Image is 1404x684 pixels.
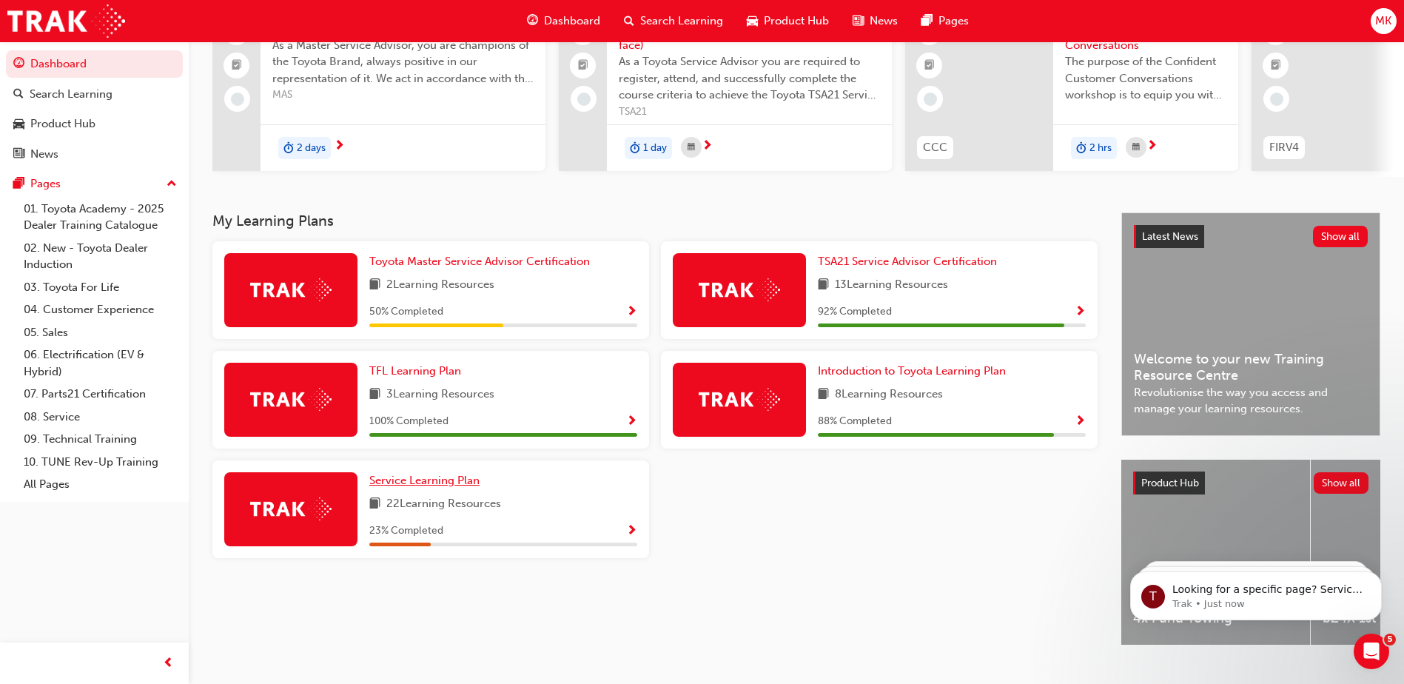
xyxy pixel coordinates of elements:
span: TFL Learning Plan [369,364,461,378]
span: booktick-icon [232,56,242,76]
div: Product Hub [30,115,95,133]
span: FIRV4 [1269,139,1299,156]
span: duration-icon [283,138,294,158]
span: TSA21 [619,104,880,121]
a: Latest NewsShow allWelcome to your new Training Resource CentreRevolutionise the way you access a... [1121,212,1380,436]
span: duration-icon [630,138,640,158]
span: 92 % Completed [818,304,892,321]
a: 1185Master Service AdvisorAs a Master Service Advisor, you are champions of the Toyota Brand, alw... [212,8,545,171]
a: 07. Parts21 Certification [18,383,183,406]
span: pages-icon [921,12,933,30]
a: 08. Service [18,406,183,429]
span: booktick-icon [1271,56,1281,76]
a: car-iconProduct Hub [735,6,841,36]
span: Show Progress [1075,306,1086,319]
button: Pages [6,170,183,198]
span: booktick-icon [924,56,935,76]
button: Show all [1314,472,1369,494]
span: book-icon [369,276,380,295]
span: 50 % Completed [369,304,443,321]
button: Show all [1313,226,1368,247]
span: learningRecordVerb_NONE-icon [577,93,591,106]
a: 06. Electrification (EV & Hybrid) [18,343,183,383]
h3: My Learning Plans [212,212,1098,229]
span: Latest News [1142,230,1198,243]
a: Toyota Master Service Advisor Certification [369,253,596,270]
span: As a Toyota Service Advisor you are required to register, attend, and successfully complete the c... [619,53,880,104]
a: Dashboard [6,50,183,78]
a: TSA21 Service Advisor Certification [818,253,1003,270]
iframe: Intercom notifications message [1108,540,1404,644]
a: 02. New - Toyota Dealer Induction [18,237,183,276]
a: 240CCCConfident Customer ConversationsThe purpose of the Confident Customer Conversations worksho... [905,8,1238,171]
img: Trak [699,278,780,301]
img: Trak [699,388,780,411]
span: As a Master Service Advisor, you are champions of the Toyota Brand, always positive in our repres... [272,37,534,87]
span: 2 hrs [1089,140,1112,157]
span: booktick-icon [578,56,588,76]
span: 100 % Completed [369,413,449,430]
span: Product Hub [1141,477,1199,489]
span: pages-icon [13,178,24,191]
a: 03. Toyota For Life [18,276,183,299]
span: next-icon [702,140,713,153]
span: up-icon [167,175,177,194]
a: Search Learning [6,81,183,108]
span: Introduction to Toyota Learning Plan [818,364,1006,378]
a: pages-iconPages [910,6,981,36]
span: next-icon [334,140,345,153]
a: 01. Toyota Academy - 2025 Dealer Training Catalogue [18,198,183,237]
span: car-icon [13,118,24,131]
span: car-icon [747,12,758,30]
span: learningRecordVerb_NONE-icon [231,93,244,106]
button: Show Progress [626,522,637,540]
span: calendar-icon [688,138,695,157]
span: 2 days [297,140,326,157]
button: Show Progress [626,303,637,321]
span: Show Progress [626,415,637,429]
img: Trak [250,497,332,520]
button: Show Progress [626,412,637,431]
a: news-iconNews [841,6,910,36]
span: CCC [923,139,947,156]
button: DashboardSearch LearningProduct HubNews [6,47,183,170]
span: search-icon [624,12,634,30]
span: 8 Learning Resources [835,386,943,404]
span: Dashboard [544,13,600,30]
img: Trak [7,4,125,38]
span: MK [1375,13,1391,30]
a: 10. TUNE Rev-Up Training [18,451,183,474]
span: Show Progress [626,525,637,538]
img: Trak [250,278,332,301]
span: Service Learning Plan [369,474,480,487]
a: Latest NewsShow all [1134,225,1368,249]
span: The purpose of the Confident Customer Conversations workshop is to equip you with tools to commun... [1065,53,1226,104]
a: News [6,141,183,168]
iframe: Intercom live chat [1354,634,1389,669]
a: 05. Sales [18,321,183,344]
span: News [870,13,898,30]
a: TFL Learning Plan [369,363,467,380]
div: Pages [30,175,61,192]
a: Product HubShow all [1133,472,1368,495]
span: 1 day [643,140,667,157]
span: news-icon [13,148,24,161]
a: Service Learning Plan [369,472,486,489]
span: news-icon [853,12,864,30]
button: Show Progress [1075,303,1086,321]
span: learningRecordVerb_NONE-icon [1270,93,1283,106]
span: 2 Learning Resources [386,276,494,295]
a: search-iconSearch Learning [612,6,735,36]
span: book-icon [369,386,380,404]
span: calendar-icon [1132,138,1140,157]
span: TSA21 Service Advisor Certification [818,255,997,268]
span: Toyota Master Service Advisor Certification [369,255,590,268]
span: 88 % Completed [818,413,892,430]
span: book-icon [818,276,829,295]
span: learningRecordVerb_NONE-icon [924,93,937,106]
span: guage-icon [527,12,538,30]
